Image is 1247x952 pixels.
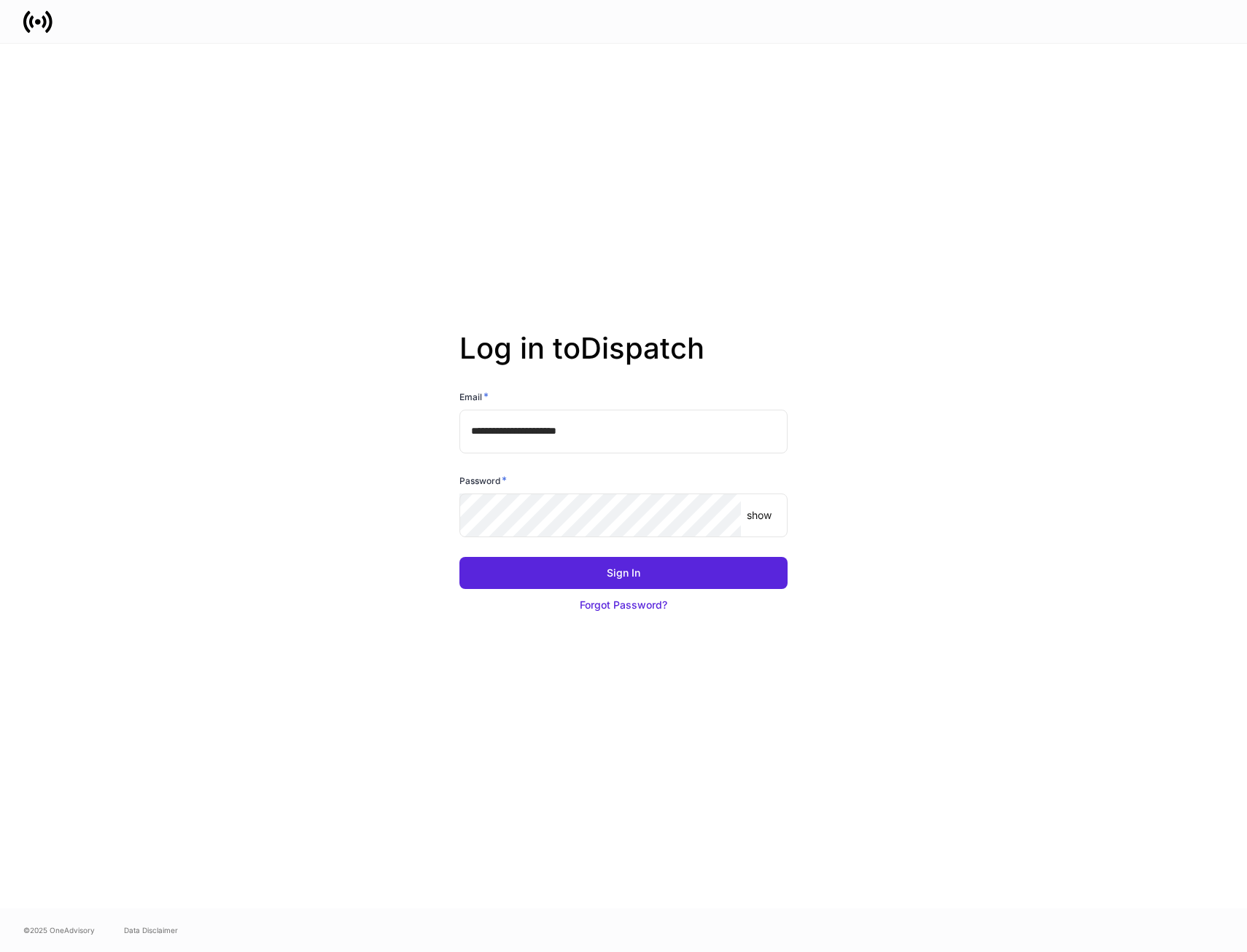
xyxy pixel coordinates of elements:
button: Forgot Password? [459,589,788,621]
a: Data Disclaimer [124,924,178,936]
h6: Password [459,473,507,488]
p: show [747,508,772,523]
h2: Log in to Dispatch [459,331,788,389]
span: © 2025 OneAdvisory [23,924,95,936]
h6: Email [459,389,489,404]
button: Sign In [459,557,788,589]
div: Forgot Password? [580,598,667,612]
div: Sign In [607,566,640,580]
